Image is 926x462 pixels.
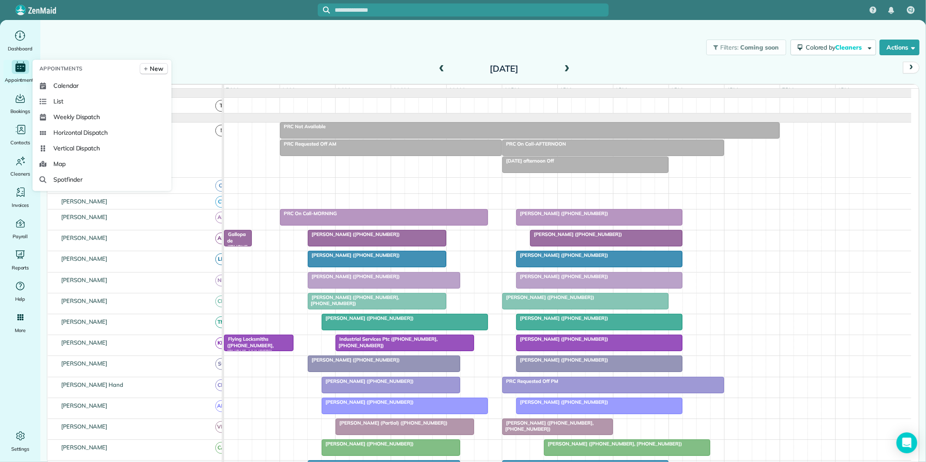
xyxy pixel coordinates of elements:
[150,64,163,73] span: New
[806,43,865,51] span: Colored by
[3,429,37,453] a: Settings
[321,399,414,405] span: [PERSON_NAME] ([PHONE_NUMBER])
[36,172,168,187] a: Spotfinder
[3,29,37,53] a: Dashboard
[215,212,227,223] span: AH
[12,263,29,272] span: Reports
[40,64,83,73] span: Appointments
[323,7,330,13] svg: Focus search
[215,400,227,412] span: AM
[502,420,594,432] span: [PERSON_NAME] ([PHONE_NUMBER], [PHONE_NUMBER])
[53,160,66,168] span: Map
[318,7,330,13] button: Focus search
[307,357,400,363] span: [PERSON_NAME] ([PHONE_NUMBER])
[10,107,30,116] span: Bookings
[59,423,109,430] span: [PERSON_NAME]
[59,339,109,346] span: [PERSON_NAME]
[280,86,296,93] span: 8am
[502,141,567,147] span: PRC On Call-AFTERNOON
[36,140,168,156] a: Vertical Dispatch
[59,276,109,283] span: [PERSON_NAME]
[3,154,37,178] a: Cleaners
[215,180,227,192] span: CJ
[3,248,37,272] a: Reports
[669,86,684,93] span: 3pm
[3,60,37,84] a: Appointments
[53,128,108,137] span: Horizontal Dispatch
[59,381,125,388] span: [PERSON_NAME] Hand
[215,337,227,349] span: KD
[215,253,227,265] span: LH
[215,196,227,208] span: CT
[59,444,109,451] span: [PERSON_NAME]
[215,379,227,391] span: CH
[13,232,28,241] span: Payroll
[215,275,227,286] span: ND
[516,273,609,279] span: [PERSON_NAME] ([PHONE_NUMBER])
[502,158,554,164] span: [DATE] afternoon Off
[880,40,919,55] button: Actions
[280,210,337,216] span: PRC On Call-MORNING
[836,43,863,51] span: Cleaners
[224,231,248,281] span: Gallopade ([PHONE_NUMBER], [PHONE_NUMBER])
[335,336,438,348] span: Industrial Services Ptc ([PHONE_NUMBER], [PHONE_NUMBER])
[836,86,851,93] span: 6pm
[59,318,109,325] span: [PERSON_NAME]
[516,252,609,258] span: [PERSON_NAME] ([PHONE_NUMBER])
[215,442,227,454] span: CA
[780,86,795,93] span: 5pm
[215,100,227,112] span: T
[307,231,400,237] span: [PERSON_NAME] ([PHONE_NUMBER])
[224,336,274,355] span: Flying Locksmiths ([PHONE_NUMBER], [PHONE_NUMBER])
[59,360,109,367] span: [PERSON_NAME]
[909,7,913,13] span: CJ
[791,40,876,55] button: Colored byCleaners
[321,378,414,384] span: [PERSON_NAME] ([PHONE_NUMBER])
[15,326,26,335] span: More
[447,86,466,93] span: 11am
[502,294,595,300] span: [PERSON_NAME] ([PHONE_NUMBER])
[516,315,609,321] span: [PERSON_NAME] ([PHONE_NUMBER])
[53,144,100,153] span: Vertical Dispatch
[321,441,414,447] span: [PERSON_NAME] ([PHONE_NUMBER])
[215,421,227,433] span: VM
[215,125,227,136] span: !
[516,399,609,405] span: [PERSON_NAME] ([PHONE_NUMBER])
[502,378,559,384] span: PRC Requested Off PM
[530,231,623,237] span: [PERSON_NAME] ([PHONE_NUMBER])
[59,402,109,409] span: [PERSON_NAME]
[280,123,326,130] span: PRC Not Available
[321,315,414,321] span: [PERSON_NAME] ([PHONE_NUMBER])
[307,252,400,258] span: [PERSON_NAME] ([PHONE_NUMBER])
[3,91,37,116] a: Bookings
[516,210,609,216] span: [PERSON_NAME] ([PHONE_NUMBER])
[36,125,168,140] a: Horizontal Dispatch
[3,216,37,241] a: Payroll
[450,64,558,73] h2: [DATE]
[5,76,36,84] span: Appointments
[721,43,739,51] span: Filters:
[59,234,109,241] span: [PERSON_NAME]
[53,113,100,121] span: Weekly Dispatch
[215,358,227,370] span: SC
[8,44,33,53] span: Dashboard
[336,86,352,93] span: 9am
[502,86,521,93] span: 12pm
[140,63,168,74] a: New
[544,441,682,447] span: [PERSON_NAME] ([PHONE_NUMBER], [PHONE_NUMBER])
[53,81,79,90] span: Calendar
[725,86,740,93] span: 4pm
[3,185,37,209] a: Invoices
[12,201,29,209] span: Invoices
[903,62,919,73] button: next
[10,170,30,178] span: Cleaners
[59,198,109,205] span: [PERSON_NAME]
[215,316,227,328] span: TM
[516,357,609,363] span: [PERSON_NAME] ([PHONE_NUMBER])
[224,86,240,93] span: 7am
[36,109,168,125] a: Weekly Dispatch
[36,156,168,172] a: Map
[613,86,629,93] span: 2pm
[3,123,37,147] a: Contacts
[280,141,337,147] span: PRC Requested Off AM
